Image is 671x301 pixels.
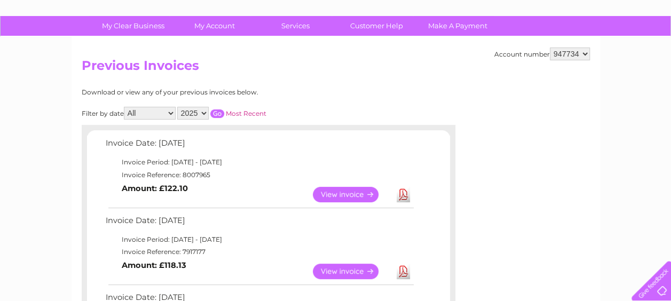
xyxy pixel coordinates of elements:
div: Download or view any of your previous invoices below. [82,89,362,96]
td: Invoice Period: [DATE] - [DATE] [103,233,415,246]
a: Most Recent [226,109,266,117]
a: My Clear Business [89,16,177,36]
b: Amount: £122.10 [122,184,188,193]
a: Contact [600,45,626,53]
div: Filter by date [82,107,362,120]
td: Invoice Reference: 8007965 [103,169,415,181]
a: Telecoms [540,45,572,53]
a: Services [251,16,340,36]
a: Customer Help [333,16,421,36]
img: logo.png [23,28,78,60]
a: My Account [170,16,258,36]
div: Clear Business is a trading name of Verastar Limited (registered in [GEOGRAPHIC_DATA] No. 3667643... [84,6,588,52]
td: Invoice Date: [DATE] [103,213,415,233]
a: Water [483,45,503,53]
h2: Previous Invoices [82,58,590,78]
a: View [313,187,391,202]
a: View [313,264,391,279]
a: Download [397,187,410,202]
td: Invoice Date: [DATE] [103,136,415,156]
a: Energy [510,45,533,53]
a: Blog [578,45,594,53]
b: Amount: £118.13 [122,260,186,270]
td: Invoice Period: [DATE] - [DATE] [103,156,415,169]
div: Account number [494,47,590,60]
a: Download [397,264,410,279]
a: 0333 014 3131 [470,5,543,19]
a: Log out [636,45,661,53]
td: Invoice Reference: 7917177 [103,245,415,258]
a: Make A Payment [414,16,502,36]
